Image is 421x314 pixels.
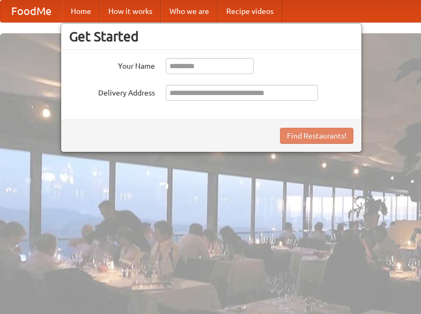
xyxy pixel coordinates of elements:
[1,1,62,22] a: FoodMe
[100,1,161,22] a: How it works
[69,58,155,71] label: Your Name
[69,85,155,98] label: Delivery Address
[218,1,282,22] a: Recipe videos
[69,28,353,45] h3: Get Started
[62,1,100,22] a: Home
[280,128,353,144] button: Find Restaurants!
[161,1,218,22] a: Who we are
